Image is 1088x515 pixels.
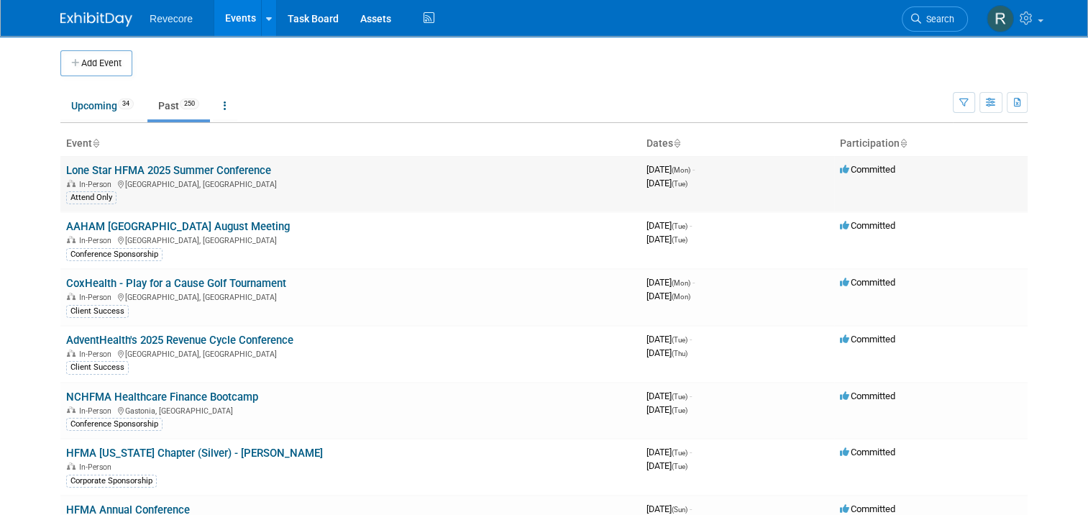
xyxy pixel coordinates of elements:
span: [DATE] [646,334,692,345]
div: Client Success [66,361,129,374]
span: (Thu) [672,350,687,357]
span: Committed [840,334,895,345]
div: [GEOGRAPHIC_DATA], [GEOGRAPHIC_DATA] [66,291,635,302]
div: [GEOGRAPHIC_DATA], [GEOGRAPHIC_DATA] [66,178,635,189]
span: [DATE] [646,277,695,288]
span: (Mon) [672,166,690,174]
span: [DATE] [646,460,687,471]
span: [DATE] [646,503,692,514]
a: HFMA [US_STATE] Chapter (Silver) - [PERSON_NAME] [66,447,323,460]
div: [GEOGRAPHIC_DATA], [GEOGRAPHIC_DATA] [66,234,635,245]
span: [DATE] [646,291,690,301]
span: - [692,164,695,175]
img: In-Person Event [67,406,76,414]
span: - [690,503,692,514]
button: Add Event [60,50,132,76]
span: 34 [118,99,134,109]
span: In-Person [79,180,116,189]
span: Committed [840,447,895,457]
a: Sort by Event Name [92,137,99,149]
span: [DATE] [646,347,687,358]
span: Committed [840,277,895,288]
a: AdventHealth's 2025 Revenue Cycle Conference [66,334,293,347]
img: In-Person Event [67,462,76,470]
span: (Tue) [672,180,687,188]
span: [DATE] [646,391,692,401]
a: NCHFMA Healthcare Finance Bootcamp [66,391,258,404]
a: Search [902,6,968,32]
span: (Mon) [672,293,690,301]
span: [DATE] [646,178,687,188]
span: In-Person [79,350,116,359]
span: - [690,391,692,401]
a: CoxHealth - Play for a Cause Golf Tournament [66,277,286,290]
span: Committed [840,220,895,231]
span: - [690,334,692,345]
a: Lone Star HFMA 2025 Summer Conference [66,164,271,177]
span: (Tue) [672,336,687,344]
img: In-Person Event [67,180,76,187]
span: (Tue) [672,406,687,414]
div: [GEOGRAPHIC_DATA], [GEOGRAPHIC_DATA] [66,347,635,359]
th: Event [60,132,641,156]
span: - [692,277,695,288]
span: (Sun) [672,506,687,514]
img: In-Person Event [67,293,76,300]
a: Upcoming34 [60,92,145,119]
span: [DATE] [646,234,687,245]
span: Revecore [150,13,193,24]
span: [DATE] [646,404,687,415]
span: [DATE] [646,220,692,231]
span: - [690,447,692,457]
span: In-Person [79,236,116,245]
a: Past250 [147,92,210,119]
span: In-Person [79,406,116,416]
span: In-Person [79,293,116,302]
div: Attend Only [66,191,116,204]
span: 250 [180,99,199,109]
span: Committed [840,503,895,514]
img: In-Person Event [67,350,76,357]
span: In-Person [79,462,116,472]
span: Search [921,14,954,24]
span: [DATE] [646,164,695,175]
div: Conference Sponsorship [66,248,163,261]
img: ExhibitDay [60,12,132,27]
th: Participation [834,132,1028,156]
span: - [690,220,692,231]
div: Conference Sponsorship [66,418,163,431]
div: Client Success [66,305,129,318]
th: Dates [641,132,834,156]
div: Corporate Sponsorship [66,475,157,488]
span: (Tue) [672,393,687,401]
span: (Mon) [672,279,690,287]
a: Sort by Participation Type [900,137,907,149]
a: AAHAM [GEOGRAPHIC_DATA] August Meeting [66,220,290,233]
span: Committed [840,164,895,175]
div: Gastonia, [GEOGRAPHIC_DATA] [66,404,635,416]
span: (Tue) [672,236,687,244]
span: (Tue) [672,222,687,230]
img: In-Person Event [67,236,76,243]
span: Committed [840,391,895,401]
a: Sort by Start Date [673,137,680,149]
span: (Tue) [672,449,687,457]
span: [DATE] [646,447,692,457]
span: (Tue) [672,462,687,470]
img: Rachael Sires [987,5,1014,32]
